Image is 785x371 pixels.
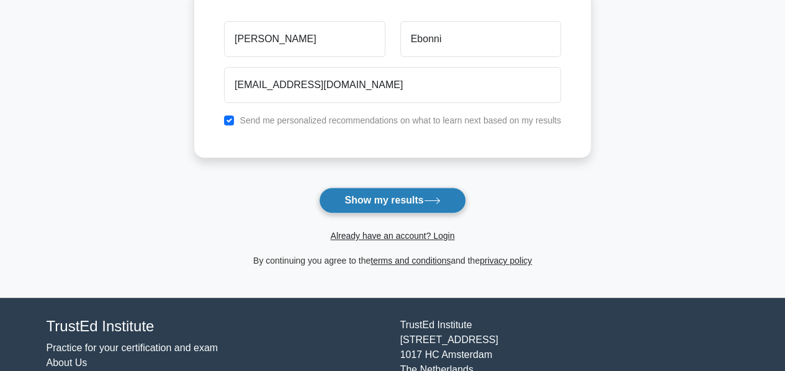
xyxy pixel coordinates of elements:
a: About Us [47,357,87,368]
div: By continuing you agree to the and the [187,253,598,268]
h4: TrustEd Institute [47,318,385,336]
label: Send me personalized recommendations on what to learn next based on my results [240,115,561,125]
a: Practice for your certification and exam [47,342,218,353]
input: Last name [400,21,561,57]
a: terms and conditions [370,256,451,266]
input: Email [224,67,561,103]
a: privacy policy [480,256,532,266]
a: Already have an account? Login [330,231,454,241]
button: Show my results [319,187,465,213]
input: First name [224,21,385,57]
